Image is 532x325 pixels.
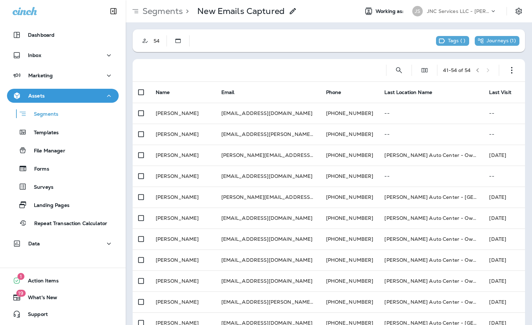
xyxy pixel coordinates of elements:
p: File Manager [27,148,65,154]
p: -- [384,110,478,116]
div: This segment has no tags [436,36,469,46]
p: Tags ( ) [448,38,465,44]
td: [PERSON_NAME] Auto Center - Owasso [379,208,483,229]
td: [PERSON_NAME] Auto Center - Owasso [379,145,483,166]
button: Surveys [7,179,119,194]
td: [PHONE_NUMBER] [320,124,379,145]
button: Support [7,307,119,321]
td: [PERSON_NAME][EMAIL_ADDRESS][DOMAIN_NAME] [216,187,320,208]
span: Email [221,89,235,95]
button: Customer Only [138,34,152,48]
span: 1 [17,273,24,280]
p: Assets [28,93,45,99]
td: [PHONE_NUMBER] [320,103,379,124]
td: [PHONE_NUMBER] [320,187,379,208]
td: [PHONE_NUMBER] [320,250,379,270]
td: [EMAIL_ADDRESS][DOMAIN_NAME] [216,208,320,229]
button: Edit Fields [418,63,431,77]
span: Last Visit [489,89,511,95]
td: [PERSON_NAME] Auto Center - Owasso [379,270,483,291]
td: [PHONE_NUMBER] [320,208,379,229]
span: Last Location Name [384,89,432,95]
div: 41 - 54 of 54 [443,67,471,73]
div: New Emails Captured [197,6,285,16]
td: [PERSON_NAME] [150,103,216,124]
div: JS [412,6,423,16]
p: Segments [27,111,58,118]
span: Name [156,89,170,95]
td: [PHONE_NUMBER] [320,270,379,291]
td: [DATE] [483,145,525,166]
p: Repeat Transaction Calculator [27,221,107,227]
td: [PHONE_NUMBER] [320,291,379,312]
td: [PERSON_NAME] [150,208,216,229]
p: > [183,6,189,16]
p: Data [28,241,40,246]
button: Settings [512,5,525,17]
p: -- [489,173,519,179]
p: Surveys [27,184,53,191]
p: Dashboard [28,32,54,38]
button: Assets [7,89,119,103]
td: [PERSON_NAME] [150,145,216,166]
td: [PERSON_NAME] [150,250,216,270]
td: [PERSON_NAME] [150,270,216,291]
span: Support [21,311,48,320]
button: Static [171,34,185,48]
td: [EMAIL_ADDRESS][DOMAIN_NAME] [216,270,320,291]
p: Marketing [28,73,53,78]
td: [EMAIL_ADDRESS][DOMAIN_NAME] [216,103,320,124]
td: [DATE] [483,187,525,208]
p: -- [384,173,478,179]
p: Inbox [28,52,41,58]
td: [PERSON_NAME] Auto Center - Owasso [379,229,483,250]
td: [PERSON_NAME] [150,291,216,312]
td: [PERSON_NAME] [150,229,216,250]
p: Segments [140,6,183,16]
td: [PERSON_NAME] Auto Center - [GEOGRAPHIC_DATA] [379,187,483,208]
td: [DATE] [483,250,525,270]
button: 1Action Items [7,274,119,288]
p: JNC Services LLC - [PERSON_NAME] Auto Centers [427,8,490,14]
td: [DATE] [483,208,525,229]
td: [DATE] [483,270,525,291]
span: Phone [326,89,341,95]
td: [EMAIL_ADDRESS][DOMAIN_NAME] [216,229,320,250]
td: [DATE] [483,229,525,250]
span: What's New [21,295,57,303]
button: Marketing [7,68,119,82]
td: [PHONE_NUMBER] [320,166,379,187]
p: Landing Pages [27,202,69,209]
button: Templates [7,125,119,139]
td: [DATE] [483,291,525,312]
td: [PERSON_NAME] [150,124,216,145]
button: Collapse Sidebar [104,4,123,18]
td: [PHONE_NUMBER] [320,229,379,250]
span: Action Items [21,278,59,286]
span: Working as: [376,8,405,14]
button: File Manager [7,143,119,158]
button: Inbox [7,48,119,62]
p: Forms [27,166,49,173]
p: -- [384,131,478,137]
td: [PERSON_NAME] Auto Center - Owasso [379,250,483,270]
td: [EMAIL_ADDRESS][DOMAIN_NAME] [216,250,320,270]
p: Journeys ( 1 ) [487,38,516,44]
button: Data [7,237,119,251]
td: [EMAIL_ADDRESS][PERSON_NAME][DOMAIN_NAME] [216,291,320,312]
p: Templates [27,130,59,136]
button: 19What's New [7,290,119,304]
p: -- [489,110,519,116]
p: -- [489,131,519,137]
div: 54 [152,38,167,44]
td: [PERSON_NAME][EMAIL_ADDRESS][PERSON_NAME][DOMAIN_NAME] [216,145,320,166]
td: [PERSON_NAME] Auto Center - Owasso [379,291,483,312]
button: Landing Pages [7,197,119,212]
td: [EMAIL_ADDRESS][DOMAIN_NAME] [216,166,320,187]
span: 19 [16,290,25,297]
td: [PERSON_NAME] [150,187,216,208]
button: Forms [7,161,119,176]
td: [EMAIL_ADDRESS][PERSON_NAME][DOMAIN_NAME] [216,124,320,145]
td: [PHONE_NUMBER] [320,145,379,166]
button: Dashboard [7,28,119,42]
